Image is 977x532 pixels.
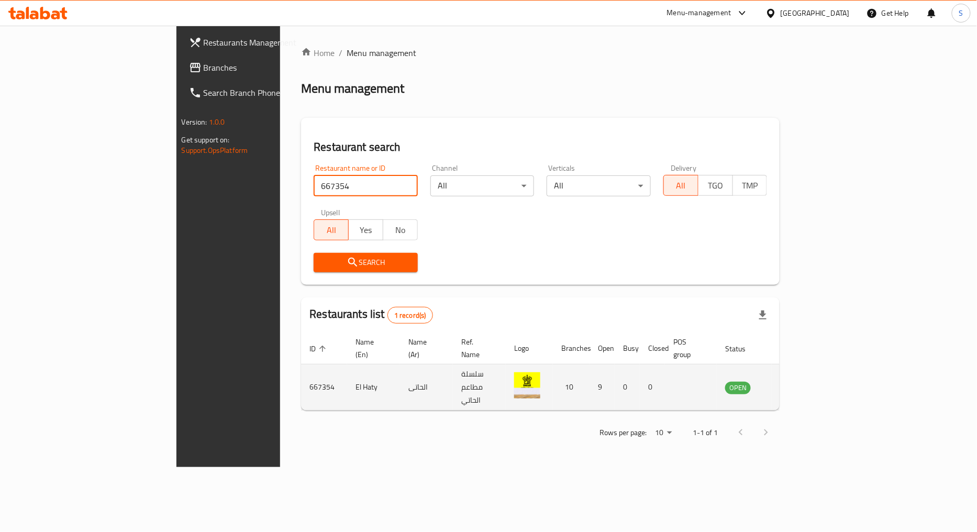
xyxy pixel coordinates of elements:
[750,303,775,328] div: Export file
[671,164,697,172] label: Delivery
[408,336,440,361] span: Name (Ar)
[673,336,704,361] span: POS group
[693,426,718,439] p: 1-1 of 1
[314,139,767,155] h2: Restaurant search
[182,115,207,129] span: Version:
[314,253,418,272] button: Search
[321,209,340,216] label: Upsell
[737,178,763,193] span: TMP
[725,382,751,394] span: OPEN
[322,256,409,269] span: Search
[590,364,615,411] td: 9
[301,47,780,59] nav: breadcrumb
[640,364,665,411] td: 0
[182,133,230,147] span: Get support on:
[651,425,676,441] div: Rows per page:
[209,115,225,129] span: 1.0.0
[339,47,342,59] li: /
[430,175,535,196] div: All
[318,223,345,238] span: All
[590,332,615,364] th: Open
[663,175,698,196] button: All
[347,364,400,411] td: El Haty
[514,372,540,398] img: El Haty
[453,364,506,411] td: سلسلة مطاعم الحاتي
[400,364,453,411] td: الحاتى
[309,342,329,355] span: ID
[703,178,729,193] span: TGO
[599,426,647,439] p: Rows per page:
[461,336,493,361] span: Ref. Name
[725,342,759,355] span: Status
[959,7,963,19] span: S
[668,178,694,193] span: All
[347,47,416,59] span: Menu management
[553,364,590,411] td: 10
[181,30,340,55] a: Restaurants Management
[506,332,553,364] th: Logo
[698,175,733,196] button: TGO
[640,332,665,364] th: Closed
[181,80,340,105] a: Search Branch Phone
[204,86,331,99] span: Search Branch Phone
[309,306,432,324] h2: Restaurants list
[615,332,640,364] th: Busy
[353,223,379,238] span: Yes
[781,7,850,19] div: [GEOGRAPHIC_DATA]
[314,219,349,240] button: All
[387,223,414,238] span: No
[387,307,433,324] div: Total records count
[667,7,731,19] div: Menu-management
[553,332,590,364] th: Branches
[383,219,418,240] button: No
[301,332,808,411] table: enhanced table
[615,364,640,411] td: 0
[204,36,331,49] span: Restaurants Management
[182,143,248,157] a: Support.OpsPlatform
[772,332,808,364] th: Action
[732,175,768,196] button: TMP
[301,80,404,97] h2: Menu management
[388,311,432,320] span: 1 record(s)
[181,55,340,80] a: Branches
[547,175,651,196] div: All
[348,219,383,240] button: Yes
[314,175,418,196] input: Search for restaurant name or ID..
[204,61,331,74] span: Branches
[356,336,387,361] span: Name (En)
